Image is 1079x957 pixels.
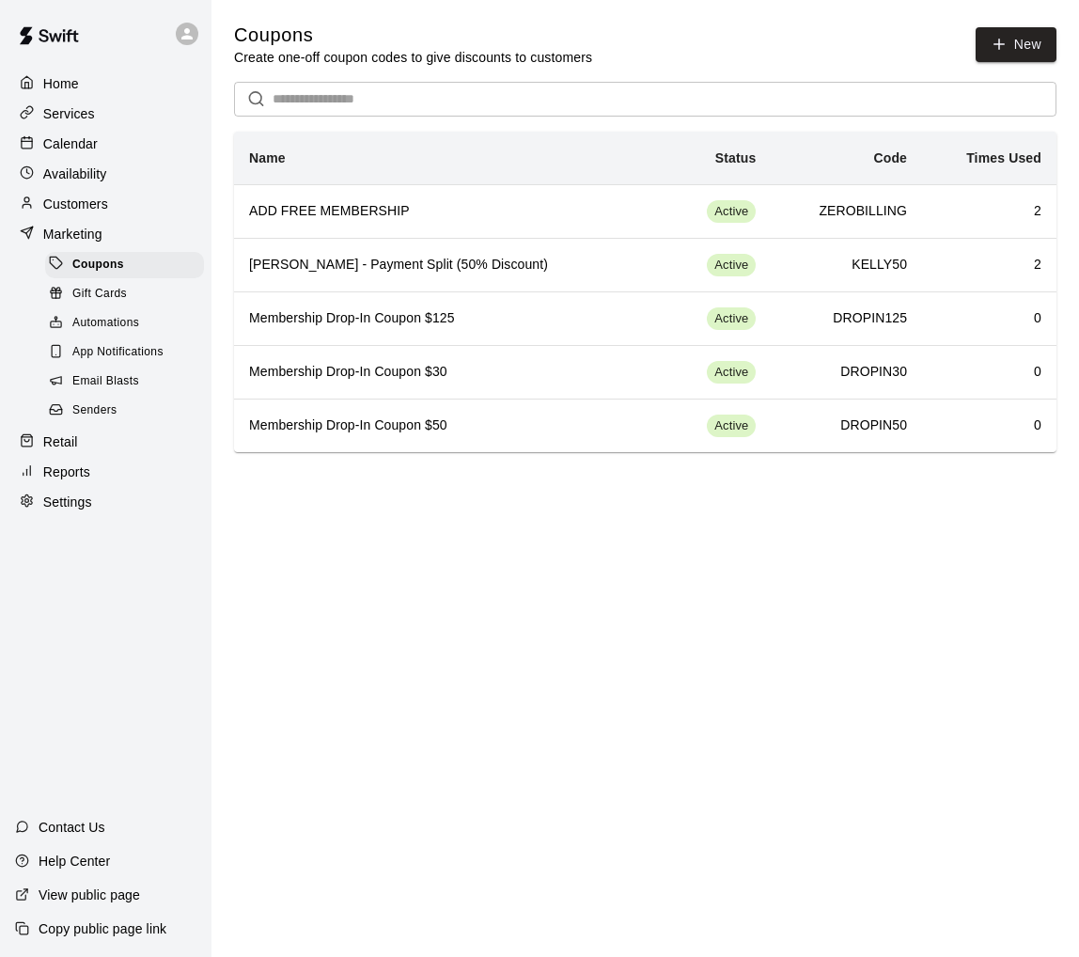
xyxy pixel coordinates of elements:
div: Senders [45,398,204,424]
b: Name [249,150,286,165]
a: Customers [15,190,196,218]
b: Code [873,150,907,165]
h5: Coupons [234,23,592,48]
h6: 0 [937,308,1041,329]
p: Contact Us [39,818,105,837]
span: Automations [72,314,139,333]
span: Active [707,310,756,328]
h6: [PERSON_NAME] - Payment Split (50% Discount) [249,255,639,275]
h6: ZEROBILLING [786,201,907,222]
p: Create one-off coupon codes to give discounts to customers [234,48,592,67]
p: Customers [43,195,108,213]
b: Times Used [966,150,1041,165]
span: Email Blasts [72,372,139,391]
span: Active [707,257,756,275]
a: Services [15,100,196,128]
div: Gift Cards [45,281,204,307]
a: Retail [15,428,196,456]
p: Retail [43,432,78,451]
div: App Notifications [45,339,204,366]
p: Services [43,104,95,123]
p: Copy public page link [39,919,166,938]
p: Availability [43,165,107,183]
span: Gift Cards [72,285,127,304]
h6: DROPIN125 [786,308,907,329]
div: Automations [45,310,204,337]
div: Coupons [45,252,204,278]
a: Home [15,70,196,98]
a: Calendar [15,130,196,158]
a: Automations [45,309,211,338]
span: Active [707,364,756,382]
span: Active [707,203,756,221]
p: Home [43,74,79,93]
h6: 2 [937,201,1041,222]
span: Senders [72,401,117,420]
span: Active [707,417,756,435]
p: View public page [39,886,140,904]
p: Marketing [43,225,102,243]
a: Marketing [15,220,196,248]
a: Senders [45,397,211,426]
p: Settings [43,493,92,511]
p: Calendar [43,134,98,153]
p: Help Center [39,852,110,871]
b: Status [715,150,757,165]
h6: KELLY50 [786,255,907,275]
a: Email Blasts [45,368,211,397]
a: Settings [15,488,196,516]
div: Email Blasts [45,369,204,395]
span: App Notifications [72,343,164,362]
button: New [976,27,1056,62]
h6: Membership Drop-In Coupon $50 [249,416,639,436]
a: Gift Cards [45,279,211,308]
h6: 0 [937,416,1041,436]
a: Reports [15,458,196,486]
h6: 2 [937,255,1041,275]
a: App Notifications [45,338,211,368]
p: Reports [43,463,90,481]
h6: DROPIN30 [786,362,907,383]
h6: Membership Drop-In Coupon $125 [249,308,639,329]
h6: ADD FREE MEMBERSHIP [249,201,639,222]
a: Coupons [45,250,211,279]
span: Coupons [72,256,124,275]
h6: DROPIN50 [786,416,907,436]
a: Availability [15,160,196,188]
h6: Membership Drop-In Coupon $30 [249,362,639,383]
table: simple table [234,132,1056,452]
h6: 0 [937,362,1041,383]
